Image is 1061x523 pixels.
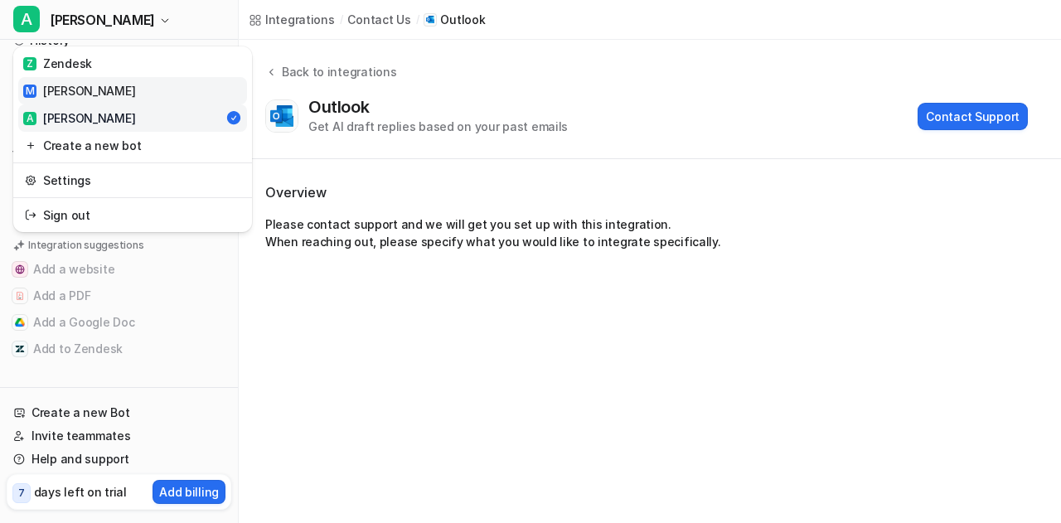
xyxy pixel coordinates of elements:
span: Z [23,57,36,70]
span: A [13,6,40,32]
div: Zendesk [23,55,92,72]
a: Settings [18,167,247,194]
span: A [23,112,36,125]
a: Sign out [18,201,247,229]
span: M [23,85,36,98]
div: A[PERSON_NAME] [13,46,252,232]
span: [PERSON_NAME] [50,8,155,31]
img: reset [25,137,36,154]
img: reset [25,172,36,189]
div: [PERSON_NAME] [23,109,135,127]
img: reset [25,206,36,224]
div: [PERSON_NAME] [23,82,135,99]
a: Create a new bot [18,132,247,159]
